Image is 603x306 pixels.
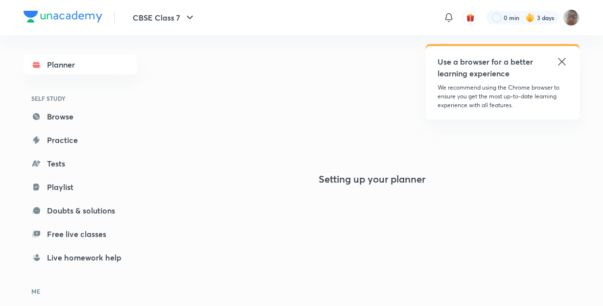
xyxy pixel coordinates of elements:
img: Vinayak Mishra [563,9,580,26]
a: Free live classes [23,224,137,244]
button: CBSE Class 7 [127,8,202,27]
img: avatar [466,13,475,22]
a: Tests [23,154,137,173]
a: Browse [23,107,137,126]
h6: SELF STUDY [23,90,137,107]
button: avatar [463,10,478,25]
h5: Use a browser for a better learning experience [438,56,535,79]
img: Company Logo [23,11,102,23]
a: Company Logo [23,11,102,25]
h6: ME [23,283,137,300]
a: Live homework help [23,248,137,267]
a: Practice [23,130,137,150]
a: Doubts & solutions [23,201,137,220]
a: Planner [23,55,137,74]
h4: Setting up your planner [319,173,425,185]
img: streak [525,13,535,23]
p: We recommend using the Chrome browser to ensure you get the most up-to-date learning experience w... [438,83,568,110]
a: Playlist [23,177,137,197]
